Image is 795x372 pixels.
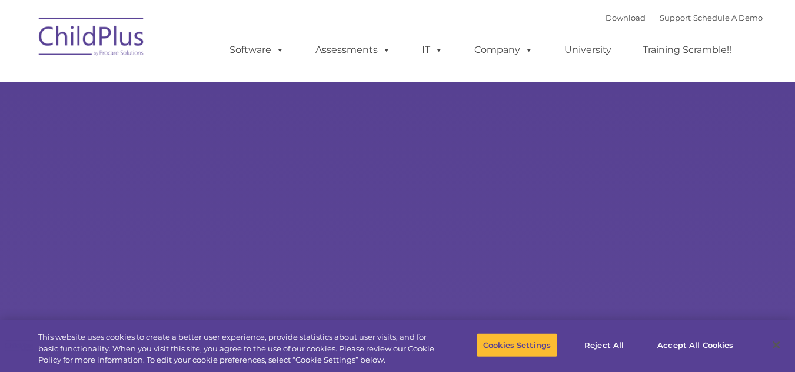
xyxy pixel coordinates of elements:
img: ChildPlus by Procare Solutions [33,9,151,68]
font: | [606,13,763,22]
a: Training Scramble!! [631,38,743,62]
button: Accept All Cookies [651,333,740,357]
div: This website uses cookies to create a better user experience, provide statistics about user visit... [38,331,437,366]
a: Assessments [304,38,403,62]
a: University [553,38,623,62]
a: Support [660,13,691,22]
button: Reject All [567,333,641,357]
a: IT [410,38,455,62]
button: Cookies Settings [477,333,557,357]
a: Download [606,13,646,22]
button: Close [763,332,789,358]
a: Schedule A Demo [693,13,763,22]
a: Software [218,38,296,62]
a: Company [463,38,545,62]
